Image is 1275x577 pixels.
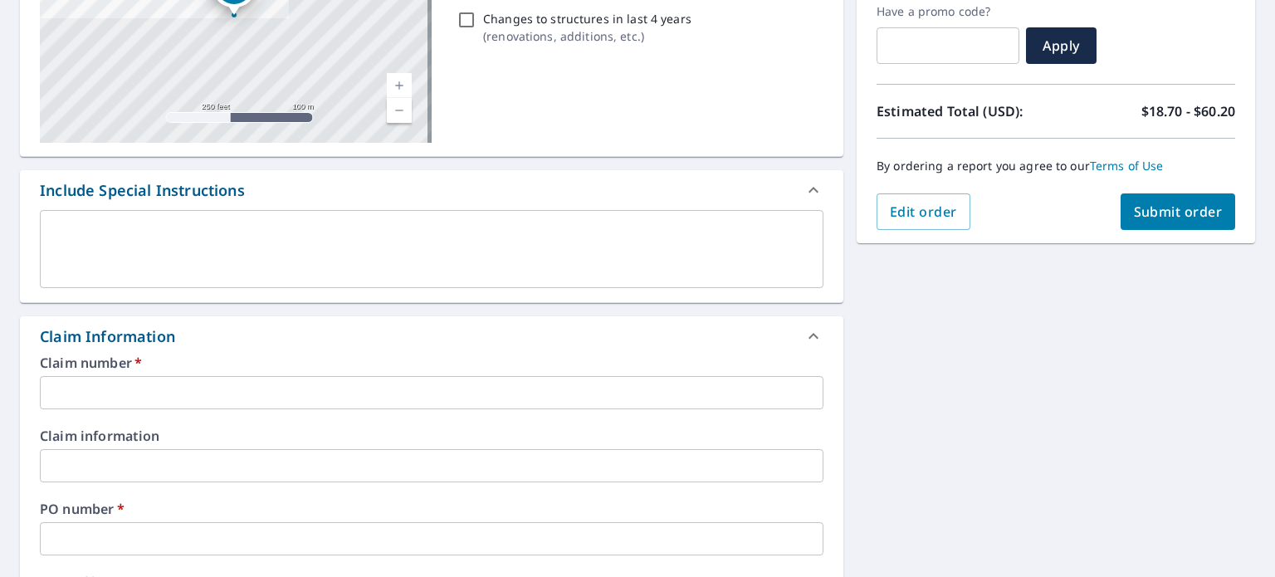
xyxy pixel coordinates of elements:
p: Changes to structures in last 4 years [483,10,691,27]
span: Edit order [890,203,957,221]
div: Claim Information [20,316,843,356]
button: Submit order [1121,193,1236,230]
label: Claim information [40,429,823,443]
a: Terms of Use [1090,158,1164,174]
div: Include Special Instructions [20,170,843,210]
span: Submit order [1134,203,1223,221]
div: Include Special Instructions [40,179,245,202]
span: Apply [1039,37,1083,55]
label: Have a promo code? [877,4,1019,19]
button: Apply [1026,27,1097,64]
p: Estimated Total (USD): [877,101,1056,121]
a: Current Level 17, Zoom Out [387,98,412,123]
button: Edit order [877,193,970,230]
p: $18.70 - $60.20 [1141,101,1235,121]
p: By ordering a report you agree to our [877,159,1235,174]
label: Claim number [40,356,823,369]
div: Claim Information [40,325,175,348]
label: PO number [40,502,823,516]
a: Current Level 17, Zoom In [387,73,412,98]
p: ( renovations, additions, etc. ) [483,27,691,45]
